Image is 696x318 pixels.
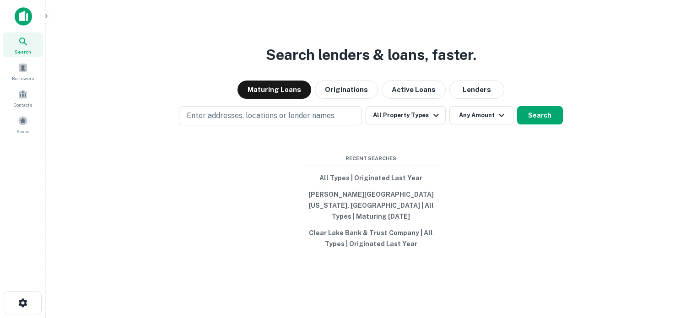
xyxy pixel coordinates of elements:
span: Recent Searches [302,155,440,162]
button: Maturing Loans [237,81,311,99]
span: Contacts [14,101,32,108]
span: Search [15,48,31,55]
button: Active Loans [382,81,446,99]
button: Clear Lake Bank & Trust Company | All Types | Originated Last Year [302,225,440,252]
span: Saved [16,128,30,135]
button: Lenders [449,81,504,99]
p: Enter addresses, locations or lender names [187,110,335,121]
h3: Search lenders & loans, faster. [266,44,476,66]
button: Enter addresses, locations or lender names [179,106,362,125]
button: Originations [315,81,378,99]
a: Saved [3,112,43,137]
button: All Property Types [366,106,445,124]
a: Search [3,32,43,57]
img: capitalize-icon.png [15,7,32,26]
button: [PERSON_NAME][GEOGRAPHIC_DATA][US_STATE], [GEOGRAPHIC_DATA] | All Types | Maturing [DATE] [302,186,440,225]
button: All Types | Originated Last Year [302,170,440,186]
span: Borrowers [12,75,34,82]
iframe: Chat Widget [650,245,696,289]
button: Any Amount [449,106,513,124]
a: Contacts [3,86,43,110]
button: Search [517,106,563,124]
a: Borrowers [3,59,43,84]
